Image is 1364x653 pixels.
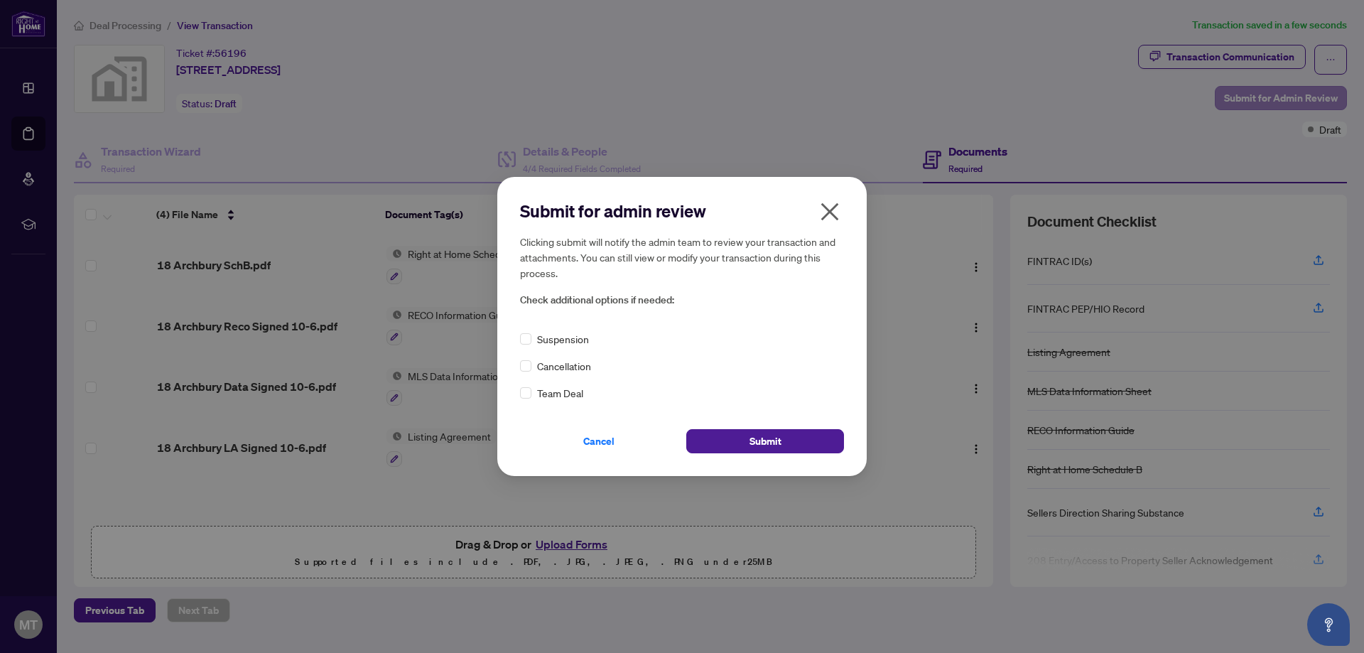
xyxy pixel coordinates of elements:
button: Open asap [1307,603,1350,646]
span: close [818,200,841,223]
span: Cancellation [537,358,591,374]
span: Submit [749,430,781,453]
button: Submit [686,429,844,453]
button: Cancel [520,429,678,453]
span: Check additional options if needed: [520,292,844,308]
h5: Clicking submit will notify the admin team to review your transaction and attachments. You can st... [520,234,844,281]
span: Cancel [583,430,615,453]
h2: Submit for admin review [520,200,844,222]
span: Suspension [537,331,589,347]
span: Team Deal [537,385,583,401]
